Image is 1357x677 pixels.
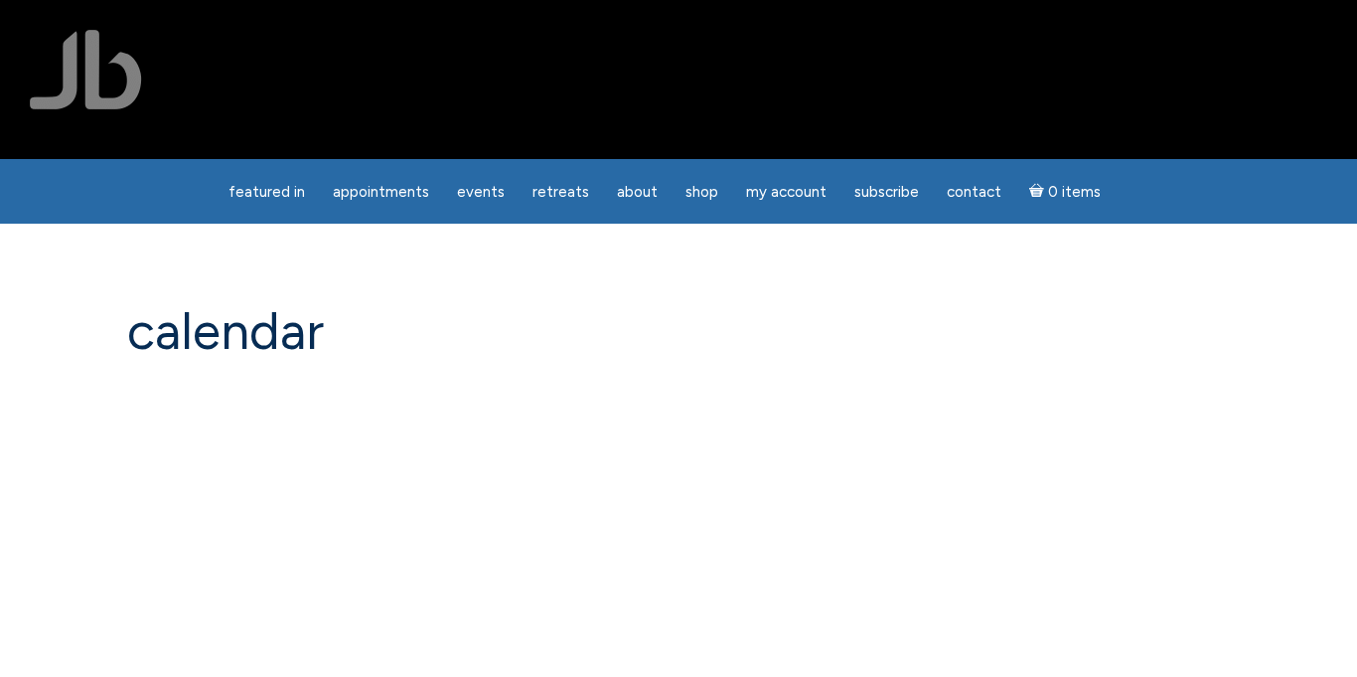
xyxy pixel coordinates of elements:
span: Subscribe [854,183,919,201]
a: About [605,173,670,212]
span: About [617,183,658,201]
span: 0 items [1048,185,1101,200]
i: Cart [1029,183,1048,201]
span: featured in [228,183,305,201]
a: My Account [734,173,838,212]
img: Jamie Butler. The Everyday Medium [30,30,142,109]
a: Subscribe [842,173,931,212]
span: My Account [746,183,827,201]
a: Contact [935,173,1013,212]
a: featured in [217,173,317,212]
a: Retreats [521,173,601,212]
a: Appointments [321,173,441,212]
span: Retreats [532,183,589,201]
a: Events [445,173,517,212]
span: Appointments [333,183,429,201]
a: Cart0 items [1017,171,1113,212]
span: Shop [685,183,718,201]
a: Shop [674,173,730,212]
span: Events [457,183,505,201]
span: Contact [947,183,1001,201]
h1: Calendar [127,303,1230,360]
